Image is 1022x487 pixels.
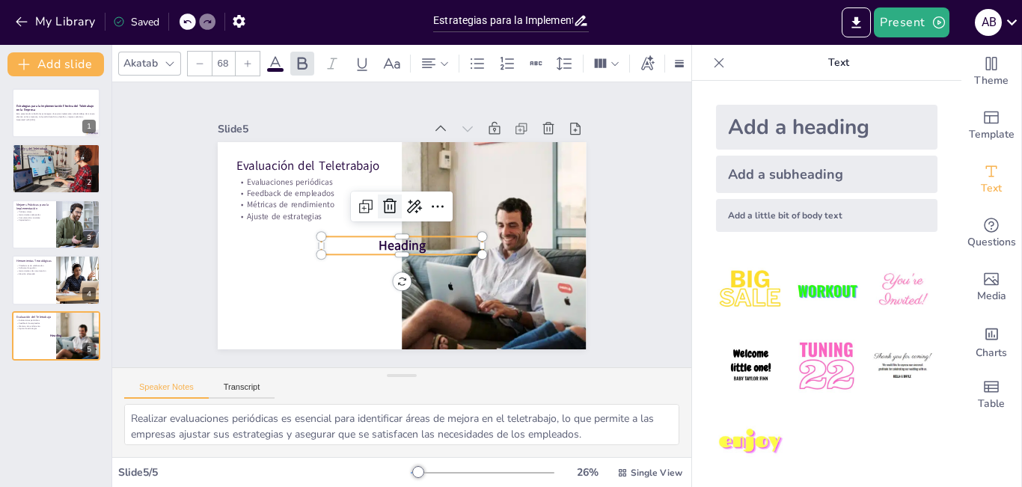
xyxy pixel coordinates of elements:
p: Herramientas adecuadas [16,213,52,216]
div: Add a heading [716,105,937,150]
div: 2 [12,144,100,193]
span: Text [981,180,1002,197]
div: Slide 5 / 5 [118,465,411,480]
img: 5.jpeg [792,331,861,401]
div: Saved [113,15,159,29]
p: Herramientas de comunicación [16,270,52,273]
div: Border settings [671,52,688,76]
div: Add charts and graphs [961,314,1021,368]
input: Insert title [433,10,573,31]
p: Evaluación del Teletrabajo [16,314,52,319]
button: Present [874,7,949,37]
p: Software de gestión [16,267,52,270]
img: 1.jpeg [716,256,786,325]
span: Template [969,126,1015,143]
div: 5 [12,311,100,361]
div: Change the overall theme [961,45,1021,99]
div: Slide 5 [240,85,445,142]
button: A B [975,7,1002,37]
div: Add a subheading [716,156,937,193]
p: Desafíos del Teletrabajo [16,146,96,150]
p: Plataformas de colaboración [16,264,52,267]
button: My Library [11,10,102,34]
div: Add a little bit of body text [716,199,937,232]
span: Media [977,288,1006,304]
p: Evaluación del Teletrabajo [250,124,397,171]
div: Akatab [120,53,161,73]
div: 3 [12,200,100,249]
span: Heading [50,334,61,338]
div: Get real-time input from your audience [961,206,1021,260]
p: Políticas claras [16,211,52,214]
div: 4 [82,287,96,301]
div: Add text boxes [961,153,1021,206]
p: Ajuste de estrategias [240,177,387,218]
textarea: Realizar evaluaciones periódicas es esencial para identificar áreas de mejora en el teletrabajo, ... [124,404,679,445]
span: Table [978,396,1005,412]
span: Questions [967,234,1016,251]
div: 1 [12,88,100,138]
button: Add slide [7,52,104,76]
div: 3 [82,231,96,245]
img: 3.jpeg [868,256,937,325]
span: Theme [974,73,1009,89]
p: Ajuste de estrategias [16,327,52,330]
p: Feedback de empleados [245,154,391,196]
p: Métricas de rendimiento [16,325,52,328]
span: Heading [373,232,422,259]
span: Charts [976,345,1007,361]
p: Text [731,45,946,81]
div: Text effects [636,52,658,76]
span: Single View [631,467,682,479]
p: Mantenimiento de la cultura [16,155,96,158]
div: A B [975,9,1002,36]
p: Comunicación efectiva [16,152,96,155]
p: Gestión del tiempo [16,149,96,152]
div: 2 [82,176,96,189]
p: Fallos tecnológicos [16,157,96,160]
p: Capacitación [16,219,52,222]
div: Column Count [590,52,623,76]
img: 7.jpeg [716,408,786,477]
div: Add images, graphics, shapes or video [961,260,1021,314]
p: Evaluaciones periódicas [248,143,394,185]
p: Elección adecuada [16,272,52,275]
div: 5 [82,343,96,356]
button: Export to PowerPoint [842,7,871,37]
button: Transcript [209,382,275,399]
p: Comunicación constante [16,216,52,219]
button: Speaker Notes [124,382,209,399]
p: Herramientas Tecnológicas [16,259,52,263]
div: Add ready made slides [961,99,1021,153]
img: 6.jpeg [868,331,937,401]
div: Add a table [961,368,1021,422]
div: 4 [12,255,100,304]
p: Esta presentación aborda las estrategias clave para implementar el teletrabajo de manera efectiva... [16,113,96,118]
div: 1 [82,120,96,133]
strong: Estrategias para la Implementación Efectiva del Teletrabajo en la Empresa [16,104,94,112]
img: 4.jpeg [716,331,786,401]
p: Feedback de empleados [16,322,52,325]
img: 2.jpeg [792,256,861,325]
p: Evaluaciones periódicas [16,319,52,322]
p: Métricas de rendimiento [242,165,389,207]
p: Mejores Prácticas para la Implementación [16,203,52,211]
p: Generated with [URL] [16,118,96,121]
div: 26 % [569,465,605,480]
